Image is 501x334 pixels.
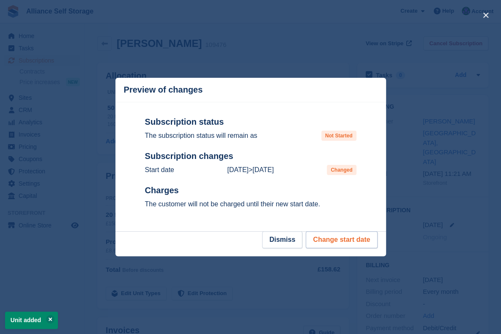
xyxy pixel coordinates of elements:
p: > [227,165,274,175]
button: Change start date [306,231,377,248]
time: 2025-10-18 23:00:00 UTC [252,166,274,173]
p: Unit added [5,312,58,329]
h2: Subscription changes [145,151,356,162]
h2: Subscription status [145,117,356,127]
p: The subscription status will remain as [145,131,257,141]
p: Preview of changes [124,85,203,95]
p: The customer will not be charged until their new start date. [145,199,356,209]
button: close [479,8,493,22]
time: 2025-09-30 00:00:00 UTC [227,166,248,173]
p: Start date [145,165,174,175]
span: Not Started [321,131,356,141]
button: Dismiss [262,231,302,248]
h2: Charges [145,185,356,196]
span: Changed [327,165,356,175]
